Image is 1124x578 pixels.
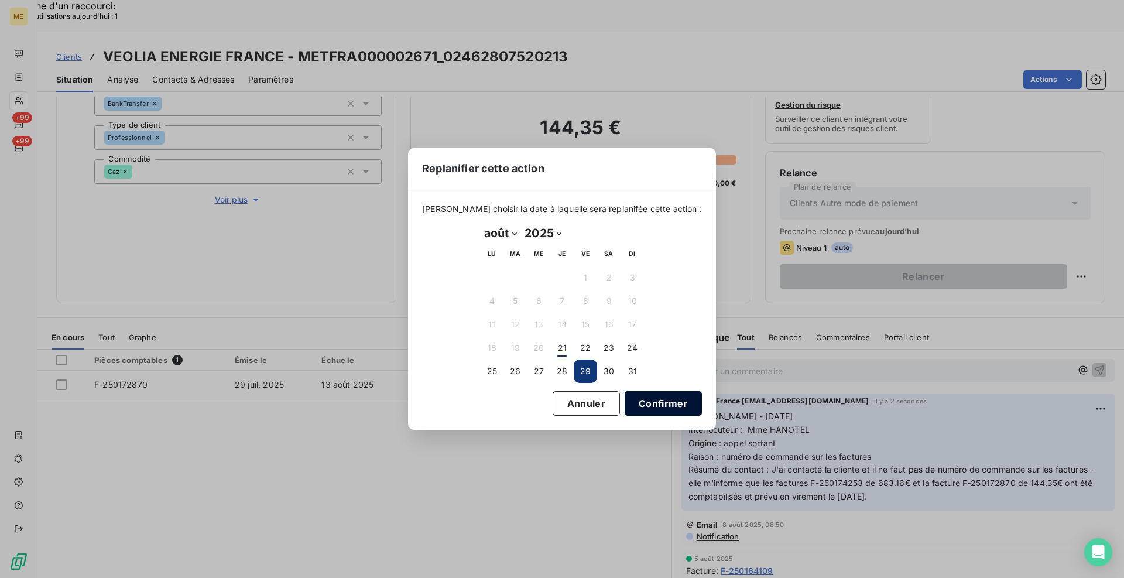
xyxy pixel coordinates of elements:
button: 17 [621,313,644,336]
button: 15 [574,313,597,336]
th: jeudi [550,242,574,266]
button: 4 [480,289,503,313]
span: Replanifier cette action [422,160,544,176]
button: 30 [597,360,621,383]
button: 2 [597,266,621,289]
th: mercredi [527,242,550,266]
button: 19 [503,336,527,360]
th: samedi [597,242,621,266]
button: 23 [597,336,621,360]
button: 27 [527,360,550,383]
th: vendredi [574,242,597,266]
th: dimanche [621,242,644,266]
button: 13 [527,313,550,336]
button: 16 [597,313,621,336]
button: 31 [621,360,644,383]
button: 29 [574,360,597,383]
button: 25 [480,360,503,383]
button: 10 [621,289,644,313]
button: 12 [503,313,527,336]
button: Confirmer [625,391,702,416]
button: 9 [597,289,621,313]
button: 8 [574,289,597,313]
button: 11 [480,313,503,336]
span: [PERSON_NAME] choisir la date à laquelle sera replanifée cette action : [422,203,702,215]
button: 14 [550,313,574,336]
button: 21 [550,336,574,360]
button: 6 [527,289,550,313]
button: 3 [621,266,644,289]
button: 20 [527,336,550,360]
button: 22 [574,336,597,360]
th: mardi [503,242,527,266]
div: Open Intercom Messenger [1084,538,1112,566]
button: 26 [503,360,527,383]
button: 24 [621,336,644,360]
th: lundi [480,242,503,266]
button: 1 [574,266,597,289]
button: 18 [480,336,503,360]
button: 7 [550,289,574,313]
button: 5 [503,289,527,313]
button: 28 [550,360,574,383]
button: Annuler [553,391,620,416]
